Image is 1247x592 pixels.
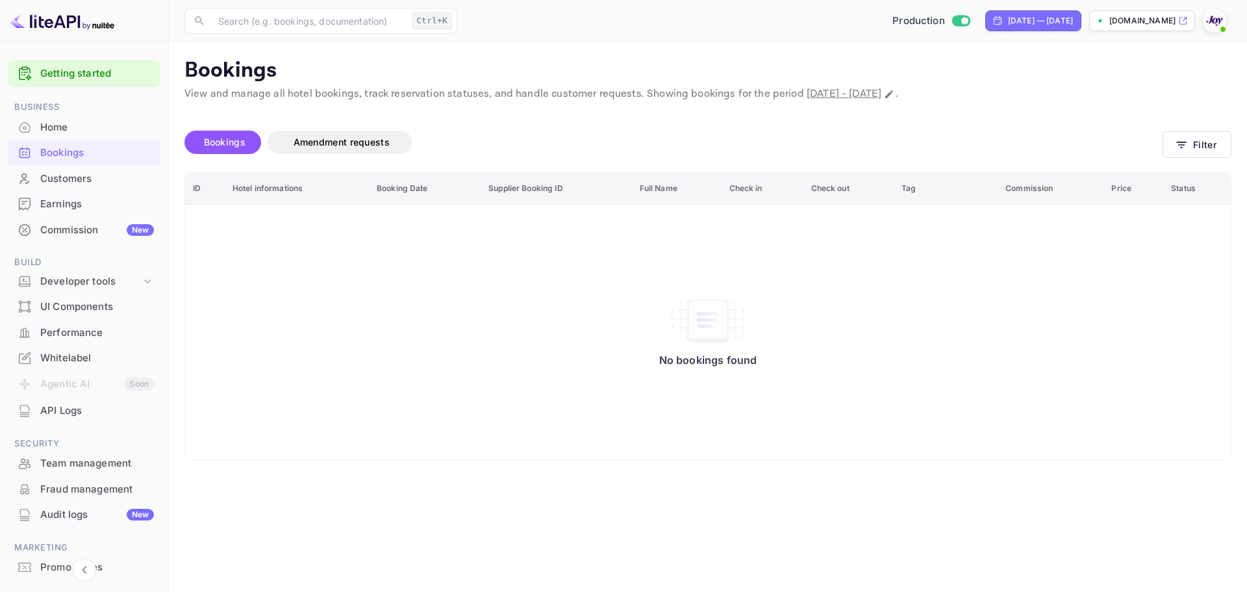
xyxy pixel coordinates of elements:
div: Customers [40,172,154,187]
a: Whitelabel [8,346,160,370]
div: [DATE] — [DATE] [1008,15,1073,27]
div: Earnings [8,192,160,217]
a: Team management [8,451,160,475]
a: Getting started [40,66,154,81]
div: Home [40,120,154,135]
p: View and manage all hotel bookings, track reservation statuses, and handle customer requests. Sho... [184,86,1231,102]
th: Hotel informations [225,173,369,205]
div: Fraud management [40,482,154,497]
button: Change date range [883,88,896,101]
a: Promo codes [8,555,160,579]
div: Customers [8,166,160,192]
th: Price [1103,173,1163,205]
div: account-settings tabs [184,131,1163,154]
table: booking table [185,173,1231,459]
p: No bookings found [659,354,757,367]
div: Getting started [8,60,160,87]
div: Whitelabel [40,351,154,366]
div: UI Components [40,300,154,315]
a: Home [8,115,160,139]
div: Fraud management [8,477,160,502]
button: Collapse navigation [73,558,96,582]
th: Booking Date [369,173,481,205]
a: Customers [8,166,160,190]
a: API Logs [8,398,160,422]
div: Developer tools [8,270,160,293]
span: Build [8,255,160,270]
div: Performance [40,326,154,341]
div: Ctrl+K [412,12,452,29]
div: Performance [8,320,160,346]
th: Full Name [632,173,722,205]
div: Switch to Sandbox mode [887,14,975,29]
button: Filter [1163,131,1231,158]
th: Status [1163,173,1231,205]
div: CommissionNew [8,218,160,243]
span: Marketing [8,541,160,555]
div: Team management [40,456,154,471]
th: Supplier Booking ID [481,173,631,205]
a: Earnings [8,192,160,216]
span: [DATE] - [DATE] [807,87,881,101]
div: Home [8,115,160,140]
a: Audit logsNew [8,502,160,526]
input: Search (e.g. bookings, documentation) [210,8,407,34]
div: Whitelabel [8,346,160,371]
div: UI Components [8,294,160,320]
div: API Logs [8,398,160,424]
span: Production [892,14,945,29]
span: Security [8,437,160,451]
div: Bookings [8,140,160,166]
span: Amendment requests [294,136,390,148]
a: UI Components [8,294,160,318]
th: Tag [894,173,998,205]
a: Performance [8,320,160,344]
th: Check out [803,173,894,205]
p: [DOMAIN_NAME] [1109,15,1176,27]
div: New [127,224,154,236]
img: With Joy [1204,10,1225,31]
div: Commission [40,223,154,238]
div: Audit logs [40,508,154,522]
span: Bookings [204,136,246,148]
div: Earnings [40,197,154,212]
img: No bookings found [669,292,747,347]
a: Fraud management [8,477,160,501]
div: Team management [8,451,160,476]
th: ID [185,173,225,205]
th: Check in [722,173,803,205]
p: Bookings [184,58,1231,84]
img: LiteAPI logo [10,10,114,31]
div: New [127,509,154,521]
a: CommissionNew [8,218,160,242]
a: Bookings [8,140,160,164]
div: Bookings [40,146,154,161]
span: Business [8,100,160,114]
div: API Logs [40,404,154,418]
div: Audit logsNew [8,502,160,528]
th: Commission [998,173,1103,205]
div: Promo codes [40,560,154,575]
div: Developer tools [40,274,141,289]
div: Promo codes [8,555,160,580]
